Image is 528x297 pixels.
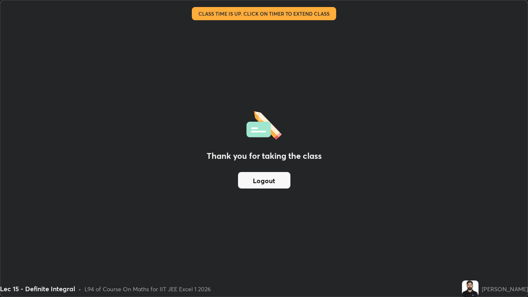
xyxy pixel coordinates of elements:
div: • [78,285,81,293]
h2: Thank you for taking the class [207,150,322,162]
div: [PERSON_NAME] [482,285,528,293]
img: offlineFeedback.1438e8b3.svg [246,108,282,140]
button: Logout [238,172,290,189]
img: 04b9fe4193d640e3920203b3c5aed7f4.jpg [462,280,478,297]
div: L94 of Course On Maths for IIT JEE Excel 1 2026 [85,285,211,293]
